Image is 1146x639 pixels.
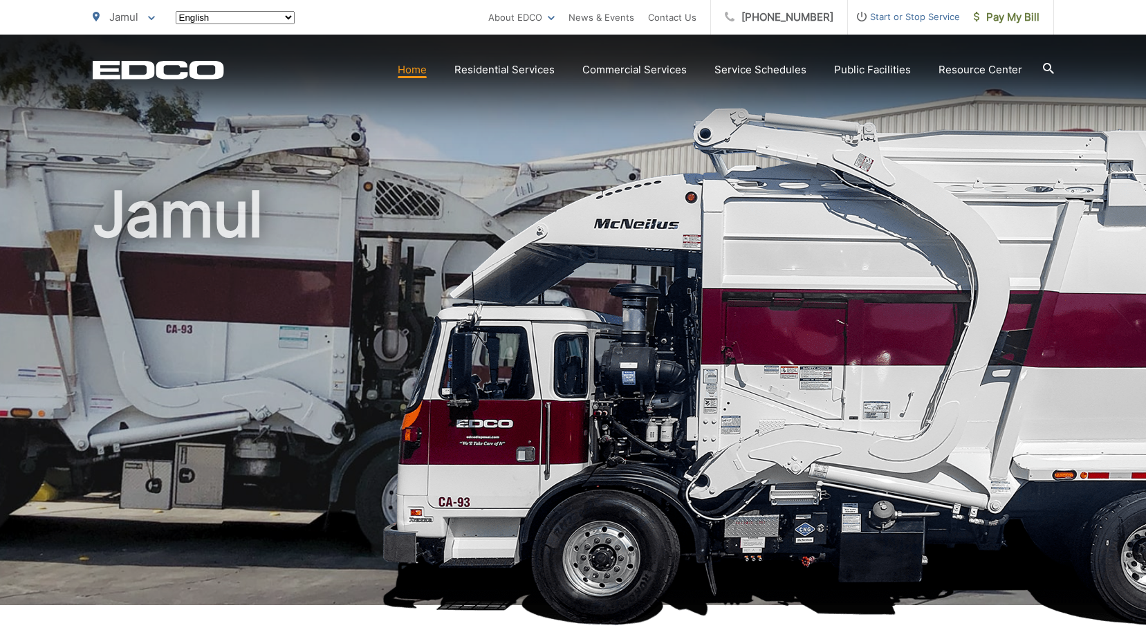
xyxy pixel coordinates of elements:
a: Commercial Services [582,62,687,78]
a: News & Events [569,9,634,26]
h1: Jamul [93,180,1054,618]
a: Residential Services [454,62,555,78]
select: Select a language [176,11,295,24]
a: About EDCO [488,9,555,26]
a: EDCD logo. Return to the homepage. [93,60,224,80]
span: Pay My Bill [974,9,1039,26]
a: Home [398,62,427,78]
a: Service Schedules [714,62,806,78]
a: Contact Us [648,9,696,26]
a: Public Facilities [834,62,911,78]
a: Resource Center [939,62,1022,78]
span: Jamul [109,10,138,24]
